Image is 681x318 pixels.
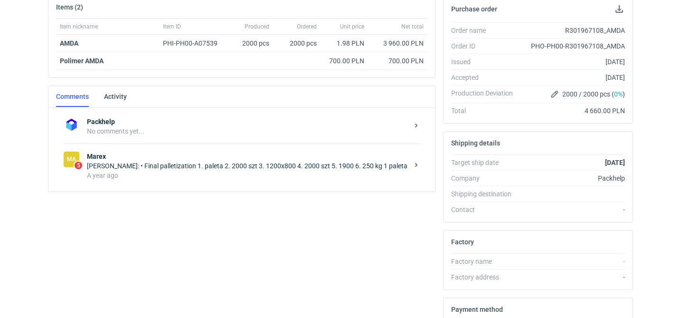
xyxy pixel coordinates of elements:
span: Item ID [163,23,181,30]
button: Download PO [614,3,625,15]
span: Unit price [340,23,364,30]
div: Order ID [451,41,520,51]
div: 3 960.00 PLN [372,39,424,48]
div: 700.00 PLN [324,56,364,66]
div: PHO-PH00-R301967108_AMDA [520,41,625,51]
h2: Items (2) [56,3,83,11]
span: Net total [401,23,424,30]
span: 5 [75,162,82,169]
div: A year ago [87,171,408,180]
div: Total [451,106,520,116]
a: Activity [104,86,127,107]
div: - [520,272,625,282]
strong: Packhelp [87,117,408,126]
div: Issued [451,57,520,67]
div: Factory name [451,257,520,266]
span: 0% [614,90,623,98]
div: No comments yet... [87,126,408,136]
div: [PERSON_NAME]: • Final palletization 1. paleta 2. 2000 szt 3. 1200x800 4. 2000 szt 5. 1900 6. 250... [87,161,408,171]
div: 700.00 PLN [372,56,424,66]
div: Order name [451,26,520,35]
h2: Factory [451,238,474,246]
span: Item nickname [60,23,98,30]
div: 1.98 PLN [324,39,364,48]
h2: Shipping details [451,139,500,147]
div: Production Deviation [451,88,520,100]
strong: [DATE] [605,159,625,166]
div: 2000 pcs [230,35,273,52]
a: Comments [56,86,89,107]
span: Ordered [297,23,317,30]
div: 4 660.00 PLN [520,106,625,116]
h2: Payment method [451,306,503,313]
div: Contact [451,205,520,214]
div: Company [451,173,520,183]
div: Packhelp [520,173,625,183]
div: Accepted [451,73,520,82]
div: 2000 pcs [273,35,321,52]
span: 2000 / 2000 pcs ( ) [562,89,625,99]
div: - [520,205,625,214]
h2: Purchase order [451,5,497,13]
strong: Marex [87,152,408,161]
span: Produced [245,23,269,30]
div: Shipping destination [451,189,520,199]
button: Edit production Deviation [549,88,560,100]
div: Marex [64,152,79,167]
img: Packhelp [64,117,79,133]
div: - [520,257,625,266]
div: PHI-PH00-A07539 [163,39,227,48]
a: AMDA [60,39,78,47]
div: [DATE] [520,57,625,67]
figcaption: Ma [64,152,79,167]
div: R301967108_AMDA [520,26,625,35]
div: Target ship date [451,158,520,167]
strong: Polimer AMDA [60,57,104,65]
div: Factory address [451,272,520,282]
div: [DATE] [520,73,625,82]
